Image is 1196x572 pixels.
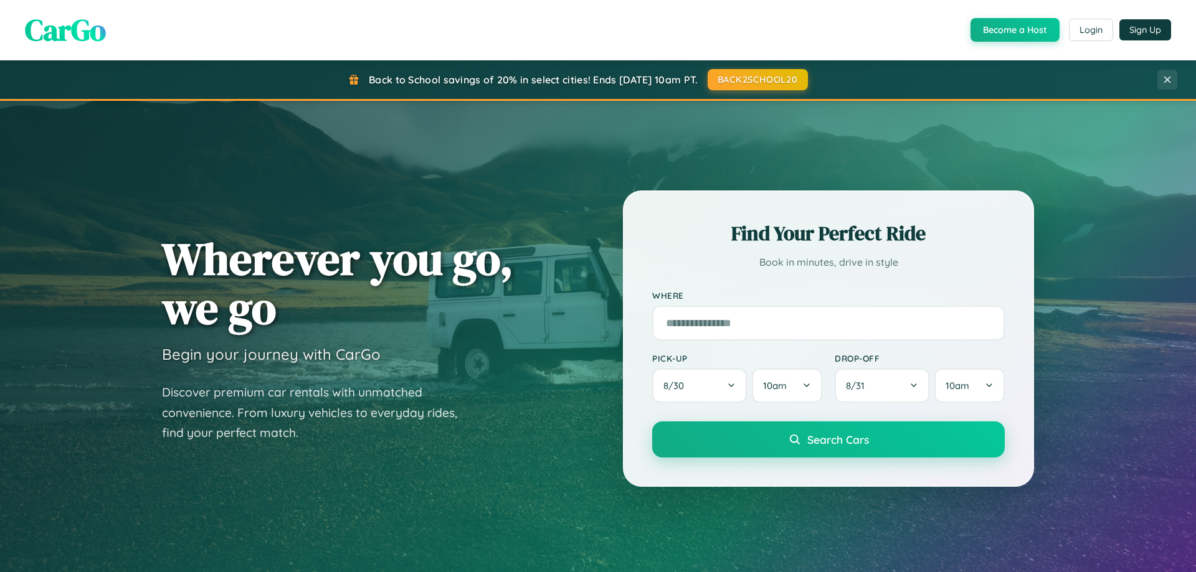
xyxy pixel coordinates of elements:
button: 8/31 [835,368,929,403]
button: Sign Up [1119,19,1171,40]
label: Drop-off [835,353,1005,363]
button: Login [1069,19,1113,41]
h3: Begin your journey with CarGo [162,345,381,363]
button: 10am [934,368,1005,403]
span: 10am [946,380,969,391]
button: 8/30 [652,368,747,403]
h1: Wherever you go, we go [162,234,513,332]
h2: Find Your Perfect Ride [652,220,1005,247]
p: Discover premium car rentals with unmatched convenience. From luxury vehicles to everyday rides, ... [162,382,473,443]
button: Search Cars [652,421,1005,457]
span: 8 / 30 [663,380,690,391]
button: 10am [752,368,822,403]
span: Search Cars [807,433,869,446]
button: BACK2SCHOOL20 [708,69,808,90]
span: 8 / 31 [846,380,871,391]
span: CarGo [25,9,106,50]
p: Book in minutes, drive in style [652,253,1005,271]
label: Pick-up [652,353,822,363]
span: 10am [763,380,787,391]
button: Become a Host [971,18,1060,42]
label: Where [652,290,1005,301]
span: Back to School savings of 20% in select cities! Ends [DATE] 10am PT. [369,73,698,86]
